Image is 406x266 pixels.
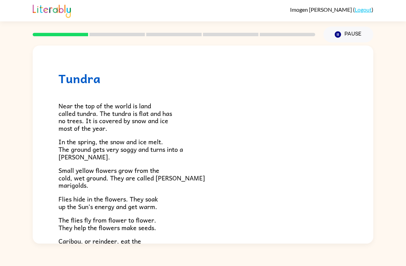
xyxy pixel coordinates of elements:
span: In the spring, the snow and ice melt. The ground gets very soggy and turns into a [PERSON_NAME]. [58,137,183,161]
button: Pause [323,27,373,42]
img: Literably [33,3,71,18]
a: Logout [355,6,372,13]
h1: Tundra [58,71,348,86]
span: Near the top of the world is land called tundra. The tundra is flat and has no trees. It is cover... [58,101,172,133]
span: The flies fly from flower to flower. They help the flowers make seeds. [58,215,156,233]
span: Imogen [PERSON_NAME] [290,6,353,13]
span: Flies hide in the flowers. They soak up the Sun’s energy and get warm. [58,194,158,211]
div: ( ) [290,6,373,13]
span: Small yellow flowers grow from the cold, wet ground. They are called [PERSON_NAME] marigolds. [58,165,205,190]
